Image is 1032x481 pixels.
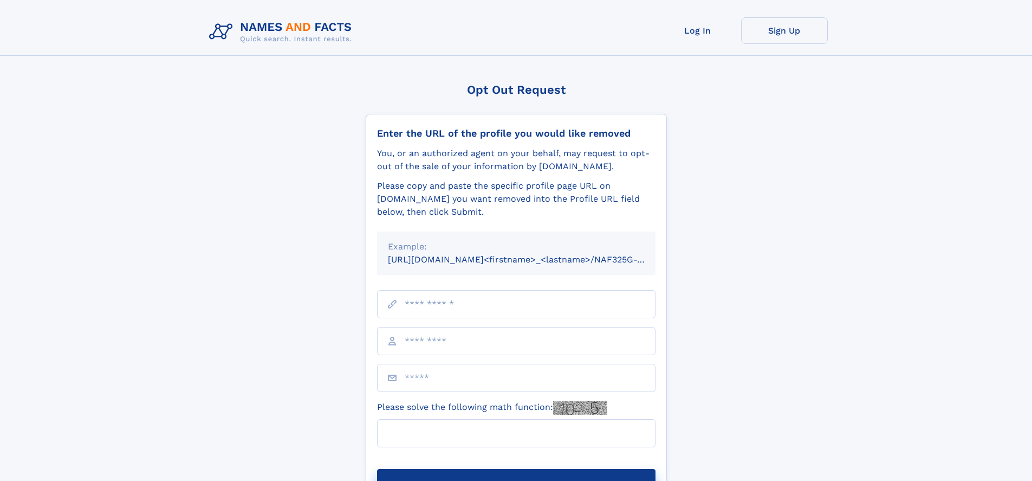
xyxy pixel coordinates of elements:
[205,17,361,47] img: Logo Names and Facts
[741,17,828,44] a: Sign Up
[377,401,607,415] label: Please solve the following math function:
[377,179,655,219] div: Please copy and paste the specific profile page URL on [DOMAIN_NAME] you want removed into the Pr...
[377,127,655,139] div: Enter the URL of the profile you would like removed
[388,240,645,253] div: Example:
[654,17,741,44] a: Log In
[388,254,676,265] small: [URL][DOMAIN_NAME]<firstname>_<lastname>/NAF325G-xxxxxxxx
[366,83,667,97] div: Opt Out Request
[377,147,655,173] div: You, or an authorized agent on your behalf, may request to opt-out of the sale of your informatio...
